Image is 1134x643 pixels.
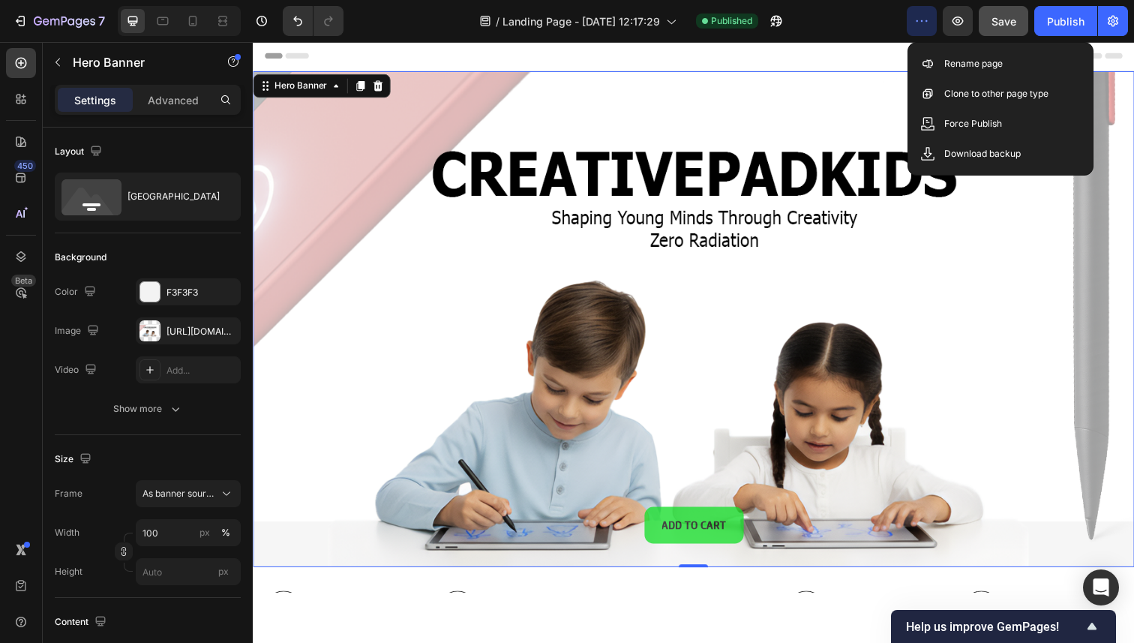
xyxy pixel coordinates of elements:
[944,56,1003,71] p: Rename page
[55,526,79,539] label: Width
[55,142,105,162] div: Layout
[944,116,1002,131] p: Force Publish
[221,526,230,539] div: %
[11,561,52,602] img: gempages_585656991708349275-b0351a1d-68eb-472b-ac5e-81b2f5a39ba4.svg
[545,561,586,601] img: gempages_585656991708349275-b96060db-6542-4dc8-b363-ee4a03a2253f.svg
[218,566,229,577] span: px
[14,160,36,172] div: 450
[6,6,112,36] button: 7
[136,558,241,585] input: px
[1083,569,1119,605] div: Open Intercom Messenger
[55,251,106,264] div: Background
[189,561,229,601] img: gempages_585656991708349275-63948382-be98-4a34-b302-d485949a39a5.svg
[166,286,237,299] div: F3F3F3
[11,275,36,287] div: Beta
[55,487,82,500] label: Frame
[283,6,343,36] div: Undo/Redo
[136,519,241,546] input: px%
[496,14,499,29] span: /
[199,526,210,539] div: px
[55,395,241,422] button: Show more
[991,15,1016,28] span: Save
[136,480,241,507] button: As banner source
[55,612,109,632] div: Content
[127,179,219,214] div: [GEOGRAPHIC_DATA]
[55,565,82,578] label: Height
[906,617,1101,635] button: Show survey - Help us improve GemPages!
[724,561,764,601] img: gempages_585656991708349275-f4102e77-291c-47d7-897f-52f7aac8cb03.svg
[1034,6,1097,36] button: Publish
[1047,14,1084,29] div: Publish
[217,524,235,542] button: px
[98,12,105,30] p: 7
[73,53,200,71] p: Hero Banner
[253,41,1134,592] iframe: Design area
[55,360,100,380] div: Video
[944,146,1021,161] p: Download backup
[979,6,1028,36] button: Save
[711,14,752,28] span: Published
[74,92,116,108] p: Settings
[19,39,79,53] div: Hero Banner
[944,86,1048,101] p: Clone to other page type
[113,401,183,416] div: Show more
[502,14,660,29] span: Landing Page - [DATE] 12:17:29
[55,282,99,302] div: Color
[55,449,94,470] div: Size
[196,524,214,542] button: %
[166,364,237,377] div: Add...
[400,476,501,512] button: <p>ADD TO CART</p>
[906,620,1083,634] span: Help us improve GemPages!
[55,321,102,341] div: Image
[142,487,216,500] span: As banner source
[418,485,483,503] p: ADD TO CART
[148,92,199,108] p: Advanced
[166,325,237,338] div: [URL][DOMAIN_NAME]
